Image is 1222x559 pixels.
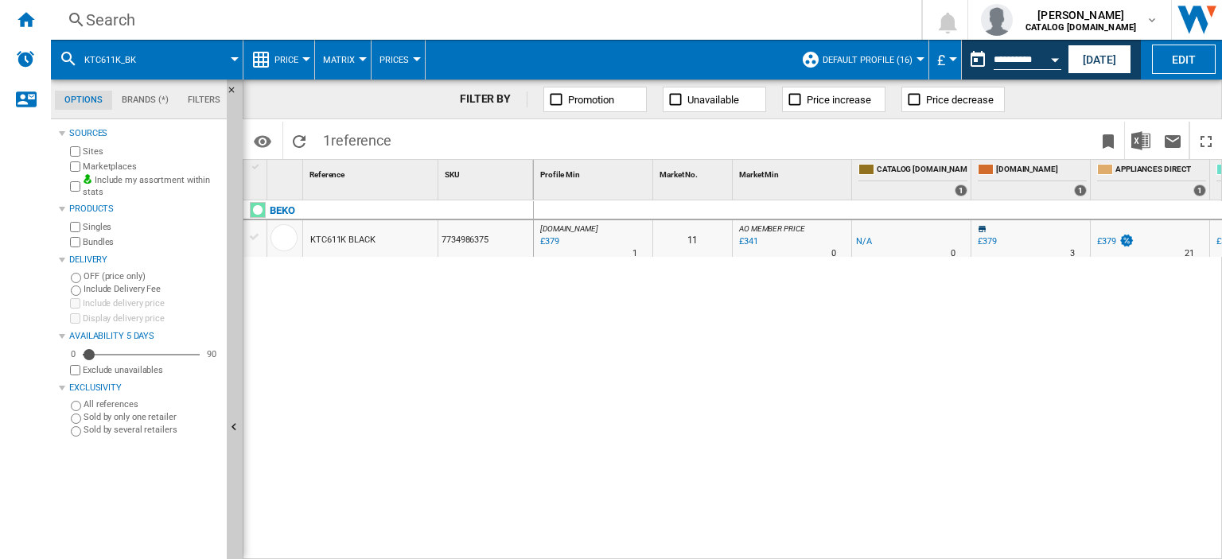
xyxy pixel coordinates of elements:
button: [DATE] [1068,45,1131,74]
span: Market No. [660,170,698,179]
b: CATALOG [DOMAIN_NAME] [1025,22,1136,33]
div: Delivery Time : 0 day [951,246,955,262]
div: Availability 5 Days [69,330,220,343]
span: APPLIANCES DIRECT [1115,164,1206,177]
div: Delivery Time : 0 day [831,246,836,262]
button: Matrix [323,40,363,80]
img: promotionV3.png [1119,234,1134,247]
div: APPLIANCES DIRECT 1 offers sold by APPLIANCES DIRECT [1094,160,1209,200]
div: 11 [653,220,732,257]
label: Sites [83,146,220,157]
span: CATALOG [DOMAIN_NAME] [877,164,967,177]
button: Options [247,126,278,155]
input: Bundles [70,237,80,247]
div: 0 [67,348,80,360]
md-menu: Currency [929,40,962,80]
button: Hide [227,80,246,108]
span: Market Min [739,170,779,179]
span: Profile Min [540,170,580,179]
div: 1 offers sold by APPLIANCES DIRECT [1193,184,1206,196]
button: Download in Excel [1125,122,1157,159]
div: Sort None [270,160,302,184]
div: KTC611K_BK [59,40,235,80]
div: SKU Sort None [442,160,533,184]
div: Delivery Time : 1 day [632,246,637,262]
button: KTC611K_BK [84,40,152,80]
span: £ [937,52,945,68]
input: Marketplaces [70,161,80,172]
div: Search [86,9,880,31]
button: Price [274,40,306,80]
div: Delivery [69,254,220,266]
div: Products [69,203,220,215]
span: Matrix [323,55,355,65]
div: Sort None [442,160,533,184]
span: Price decrease [926,94,994,106]
button: Bookmark this report [1092,122,1124,159]
label: Include delivery price [83,297,220,309]
button: Prices [379,40,417,80]
div: Market No. Sort None [656,160,732,184]
input: Display delivery price [70,313,80,324]
button: md-calendar [962,44,994,76]
div: 1 offers sold by AMAZON.CO.UK [1074,184,1087,196]
div: CATALOG [DOMAIN_NAME] 1 offers sold by CATALOG BEKO.UK [855,160,971,200]
button: Default profile (16) [823,40,920,80]
input: Include Delivery Fee [71,285,81,296]
span: Reference [309,170,344,179]
span: Price increase [807,94,871,106]
input: All references [71,401,81,411]
div: Exclusivity [69,382,220,394]
div: £379 [1097,236,1116,247]
img: excel-24x24.png [1131,131,1150,150]
div: Sources [69,127,220,140]
button: Reload [283,122,315,159]
md-tab-item: Options [55,91,112,110]
label: OFF (price only) [84,270,220,282]
span: AO MEMBER PRICE [739,224,805,233]
label: Sold by only one retailer [84,411,220,423]
div: Delivery Time : 21 days [1185,246,1194,262]
div: 90 [203,348,220,360]
div: Sort None [306,160,438,184]
input: Sold by only one retailer [71,413,81,424]
label: Include Delivery Fee [84,283,220,295]
input: Include my assortment within stats [70,177,80,196]
div: 7734986375 [438,220,533,257]
button: Unavailable [663,87,766,112]
button: Price increase [782,87,885,112]
div: This report is based on a date in the past. [962,40,1064,80]
button: Promotion [543,87,647,112]
label: All references [84,398,220,410]
div: Market Min Sort None [736,160,851,184]
label: Exclude unavailables [83,364,220,376]
img: alerts-logo.svg [16,49,35,68]
div: [DOMAIN_NAME] 1 offers sold by AMAZON.CO.UK [975,160,1090,200]
span: [DOMAIN_NAME] [540,224,598,233]
span: KTC611K_BK [84,55,136,65]
div: £379 [1095,234,1134,250]
button: £ [937,40,953,80]
input: OFF (price only) [71,273,81,283]
span: 1 [315,122,399,155]
button: Send this report by email [1157,122,1189,159]
label: Include my assortment within stats [83,174,220,199]
img: profile.jpg [981,4,1013,36]
button: Price decrease [901,87,1005,112]
div: Sort None [656,160,732,184]
div: Profile Min Sort None [537,160,652,184]
md-tab-item: Filters [178,91,230,110]
img: mysite-bg-18x18.png [83,174,92,184]
label: Singles [83,221,220,233]
label: Bundles [83,236,220,248]
input: Display delivery price [70,365,80,375]
label: Display delivery price [83,312,220,324]
input: Sold by several retailers [71,426,81,437]
button: Edit [1152,45,1216,74]
label: Sold by several retailers [84,424,220,436]
span: Default profile (16) [823,55,913,65]
div: N/A [856,234,872,250]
